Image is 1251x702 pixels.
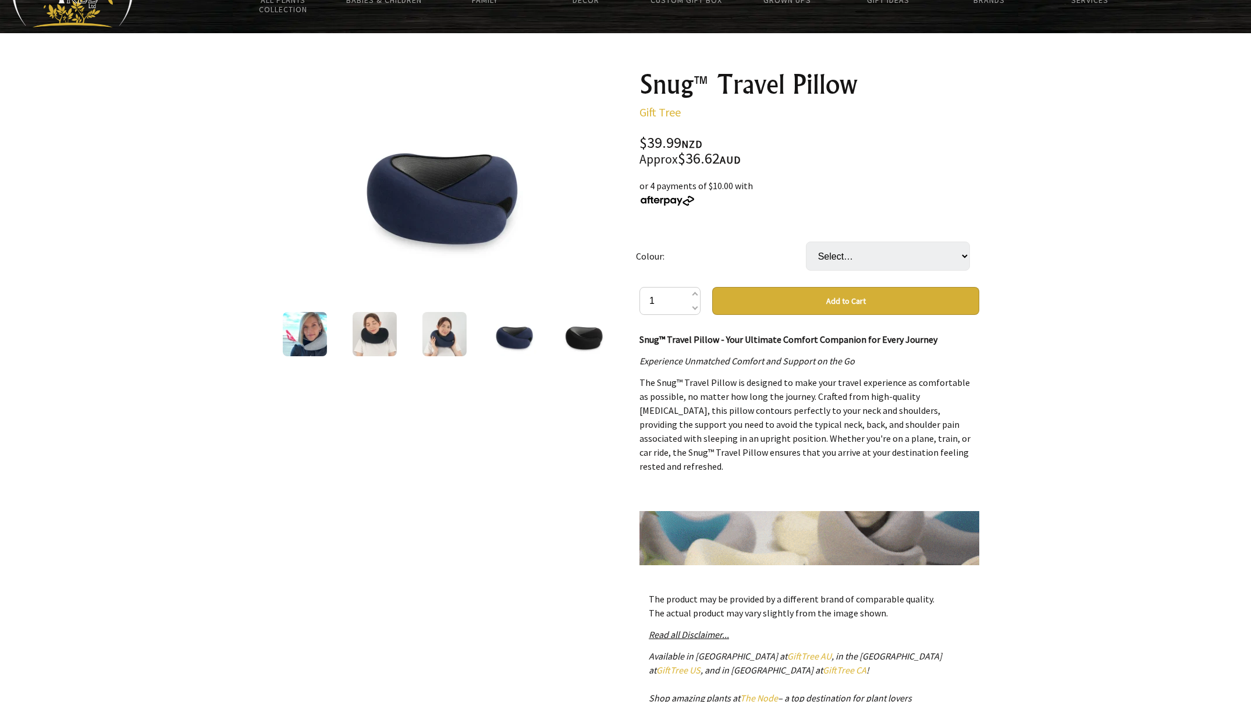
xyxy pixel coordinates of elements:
[656,664,701,676] a: GiftTree US
[649,629,729,640] a: Read all Disclaimer...
[823,664,866,676] a: GiftTree CA
[787,650,831,662] a: GiftTree AU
